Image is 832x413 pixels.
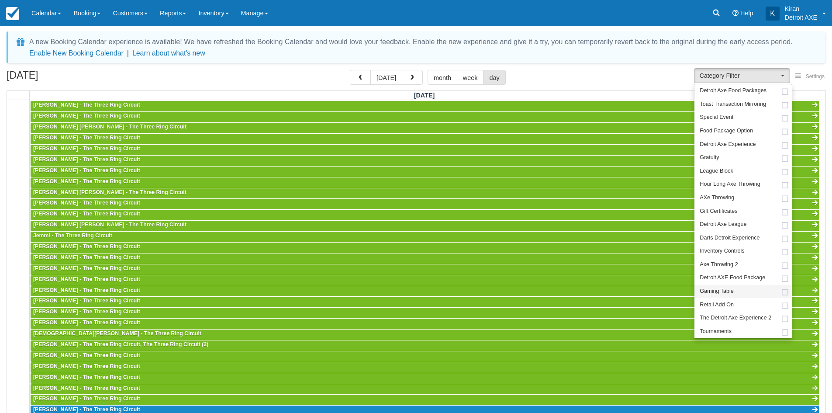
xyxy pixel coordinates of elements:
p: Kiran [785,4,817,13]
span: Category Filter [700,71,779,80]
span: Special Event [700,114,733,121]
span: [PERSON_NAME] - The Three Ring Circuit [33,211,140,217]
a: [PERSON_NAME] - The Three Ring Circuit [31,145,819,155]
span: [PERSON_NAME] [PERSON_NAME] - The Three Ring Circuit [33,124,186,130]
span: | [127,49,129,57]
a: [PERSON_NAME] - The Three Ring Circuit [31,362,819,373]
a: [PERSON_NAME] - The Three Ring Circuit [31,253,819,264]
span: [PERSON_NAME] - The Three Ring Circuit, The Three Ring Circuit (2) [33,341,208,347]
span: [PERSON_NAME] - The Three Ring Circuit [33,363,140,369]
span: [PERSON_NAME] - The Three Ring Circuit [33,146,140,152]
span: [PERSON_NAME] - The Three Ring Circuit [33,113,140,119]
button: day [483,70,505,85]
a: Jemmi - The Three Ring Circuit [31,232,819,242]
h2: [DATE] [7,70,117,86]
a: [PERSON_NAME] - The Three Ring Circuit [31,297,819,307]
span: AXe Throwing [700,194,734,202]
a: [PERSON_NAME] - The Three Ring Circuit [31,156,819,166]
span: Gaming Table [700,288,733,295]
span: [PERSON_NAME] - The Three Ring Circuit [33,352,140,358]
span: [PERSON_NAME] - The Three Ring Circuit [33,385,140,391]
span: Detroit AXE Food Package [700,274,765,282]
span: [PERSON_NAME] - The Three Ring Circuit [33,319,140,326]
span: [PERSON_NAME] - The Three Ring Circuit [33,265,140,271]
span: [PERSON_NAME] - The Three Ring Circuit [33,276,140,282]
a: [PERSON_NAME] - The Three Ring Circuit [31,167,819,177]
a: [PERSON_NAME] [PERSON_NAME] - The Three Ring Circuit [31,221,819,231]
span: Inventory Controls [700,247,744,255]
a: [PERSON_NAME] [PERSON_NAME] - The Three Ring Circuit [31,188,819,199]
span: [PERSON_NAME] - The Three Ring Circuit [33,156,140,163]
span: [PERSON_NAME] - The Three Ring Circuit [33,374,140,380]
span: Gift Certificates [700,208,737,215]
span: Help [740,10,753,17]
span: [PERSON_NAME] - The Three Ring Circuit [33,200,140,206]
a: [PERSON_NAME] - The Three Ring Circuit [31,275,819,286]
a: [PERSON_NAME] - The Three Ring Circuit [31,112,819,122]
a: [PERSON_NAME] - The Three Ring Circuit [31,373,819,384]
span: Detroit Axe League [700,221,746,229]
a: [PERSON_NAME] - The Three Ring Circuit [31,177,819,188]
button: week [457,70,484,85]
span: Axe Throwing 2 [700,261,738,269]
span: Jemmi - The Three Ring Circuit [33,233,112,239]
span: [DATE] [414,92,435,99]
a: [PERSON_NAME] - The Three Ring Circuit [31,319,819,329]
span: [PERSON_NAME] - The Three Ring Circuit [33,243,140,250]
span: [PERSON_NAME] - The Three Ring Circuit [33,406,140,413]
span: [PERSON_NAME] [PERSON_NAME] - The Three Ring Circuit [33,189,186,195]
button: month [428,70,457,85]
span: [PERSON_NAME] - The Three Ring Circuit [33,102,140,108]
a: [PERSON_NAME] - The Three Ring Circuit [31,243,819,253]
a: [PERSON_NAME] - The Three Ring Circuit, The Three Ring Circuit (2) [31,340,819,351]
a: [PERSON_NAME] - The Three Ring Circuit [31,264,819,275]
span: [PERSON_NAME] [PERSON_NAME] - The Three Ring Circuit [33,222,186,228]
span: League Block [700,167,733,175]
a: [PERSON_NAME] - The Three Ring Circuit [31,134,819,144]
a: [PERSON_NAME] - The Three Ring Circuit [31,395,819,405]
a: [PERSON_NAME] - The Three Ring Circuit [31,101,819,111]
i: Help [732,10,739,16]
span: [PERSON_NAME] - The Three Ring Circuit [33,254,140,260]
a: Learn about what's new [132,49,205,57]
span: Darts Detroit Experience [700,234,760,242]
span: Toast Transaction Mirroring [700,101,766,108]
button: Category Filter [694,68,790,83]
span: [PERSON_NAME] - The Three Ring Circuit [33,167,140,174]
span: Settings [806,73,825,80]
a: [PERSON_NAME] - The Three Ring Circuit [31,351,819,362]
a: [PERSON_NAME] [PERSON_NAME] - The Three Ring Circuit [31,123,819,133]
p: Detroit AXE [785,13,817,22]
button: Enable New Booking Calendar [29,49,124,58]
a: [PERSON_NAME] - The Three Ring Circuit [31,210,819,220]
span: [PERSON_NAME] - The Three Ring Circuit [33,298,140,304]
span: [DEMOGRAPHIC_DATA][PERSON_NAME] - The Three Ring Circuit [33,330,201,337]
span: [PERSON_NAME] - The Three Ring Circuit [33,287,140,293]
button: [DATE] [370,70,402,85]
a: [PERSON_NAME] - The Three Ring Circuit [31,286,819,297]
span: Retail Add On [700,301,734,309]
span: Detroit Axe Food Packages [700,87,766,95]
span: [PERSON_NAME] - The Three Ring Circuit [33,135,140,141]
a: [PERSON_NAME] - The Three Ring Circuit [31,308,819,318]
span: [PERSON_NAME] - The Three Ring Circuit [33,309,140,315]
span: Food Package Option [700,127,753,135]
a: [PERSON_NAME] - The Three Ring Circuit [31,199,819,209]
img: checkfront-main-nav-mini-logo.png [6,7,19,20]
span: Detroit Axe Experience [700,141,756,149]
span: [PERSON_NAME] - The Three Ring Circuit [33,178,140,184]
span: The Detroit Axe Experience 2 [700,314,771,322]
a: [PERSON_NAME] - The Three Ring Circuit [31,384,819,395]
span: [PERSON_NAME] - The Three Ring Circuit [33,396,140,402]
div: K [766,7,780,21]
span: Tournaments [700,328,732,336]
span: Gratuity [700,154,719,162]
div: A new Booking Calendar experience is available! We have refreshed the Booking Calendar and would ... [29,37,793,47]
a: [DEMOGRAPHIC_DATA][PERSON_NAME] - The Three Ring Circuit [31,330,819,340]
span: Hour Long Axe Throwing [700,180,760,188]
button: Settings [790,70,830,83]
